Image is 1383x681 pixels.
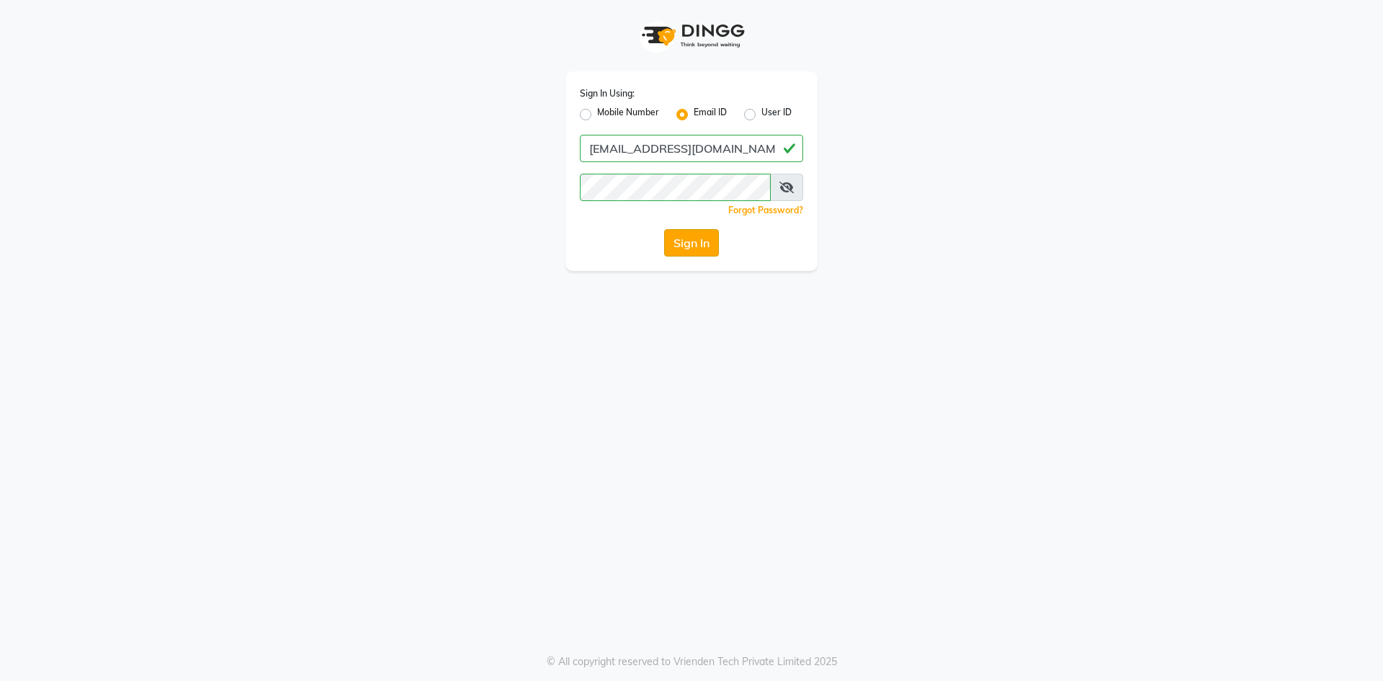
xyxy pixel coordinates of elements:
[694,106,727,123] label: Email ID
[580,135,803,162] input: Username
[761,106,792,123] label: User ID
[728,205,803,215] a: Forgot Password?
[597,106,659,123] label: Mobile Number
[580,87,635,100] label: Sign In Using:
[664,229,719,257] button: Sign In
[580,174,771,201] input: Username
[634,14,749,57] img: logo1.svg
